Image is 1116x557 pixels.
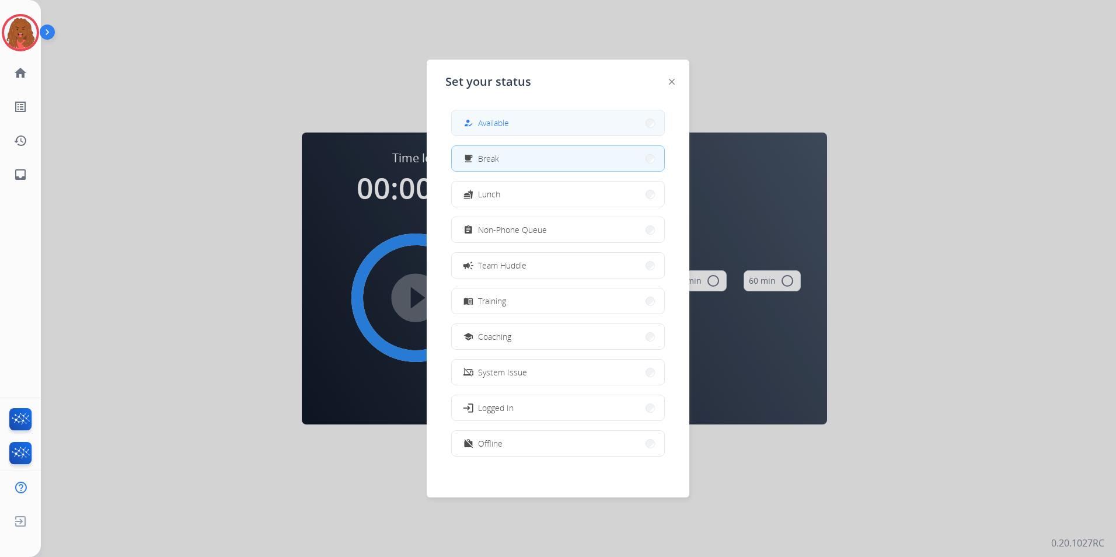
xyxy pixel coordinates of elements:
[478,117,509,129] span: Available
[463,225,473,235] mat-icon: assignment
[462,402,474,413] mat-icon: login
[452,110,664,135] button: Available
[478,152,499,165] span: Break
[13,66,27,80] mat-icon: home
[478,224,547,236] span: Non-Phone Queue
[669,79,675,85] img: close-button
[463,154,473,163] mat-icon: free_breakfast
[452,253,664,278] button: Team Huddle
[452,182,664,207] button: Lunch
[463,118,473,128] mat-icon: how_to_reg
[452,324,664,349] button: Coaching
[13,134,27,148] mat-icon: history
[445,74,531,90] span: Set your status
[452,217,664,242] button: Non-Phone Queue
[4,16,37,49] img: avatar
[452,360,664,385] button: System Issue
[478,437,503,450] span: Offline
[462,259,474,271] mat-icon: campaign
[13,100,27,114] mat-icon: list_alt
[463,296,473,306] mat-icon: menu_book
[463,332,473,342] mat-icon: school
[478,366,527,378] span: System Issue
[463,189,473,199] mat-icon: fastfood
[478,188,500,200] span: Lunch
[478,295,506,307] span: Training
[452,288,664,314] button: Training
[452,431,664,456] button: Offline
[478,402,514,414] span: Logged In
[1051,536,1104,550] p: 0.20.1027RC
[478,330,511,343] span: Coaching
[463,367,473,377] mat-icon: phonelink_off
[463,438,473,448] mat-icon: work_off
[478,259,526,271] span: Team Huddle
[13,168,27,182] mat-icon: inbox
[452,146,664,171] button: Break
[452,395,664,420] button: Logged In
